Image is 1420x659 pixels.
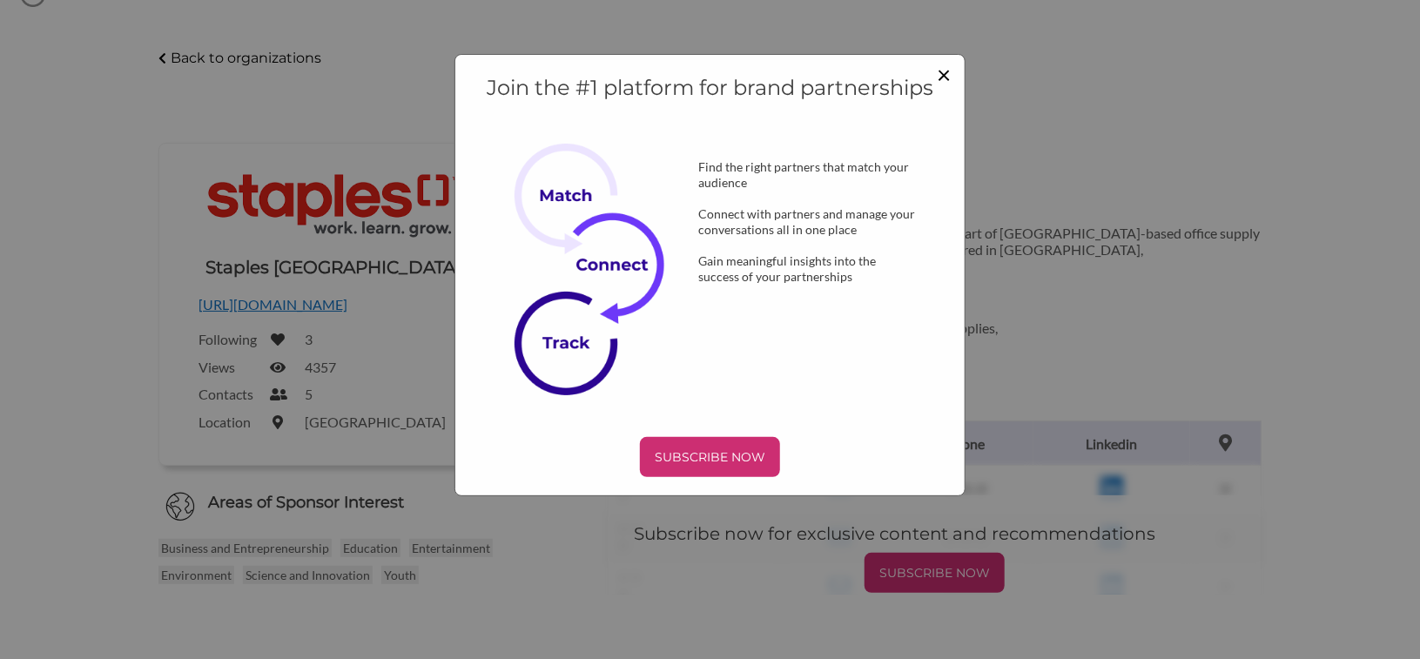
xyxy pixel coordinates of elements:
div: Gain meaningful insights into the success of your partnerships [670,253,946,285]
img: Subscribe Now Image [515,144,685,394]
p: SUBSCRIBE NOW [647,444,773,470]
a: SUBSCRIBE NOW [474,437,947,477]
div: Find the right partners that match your audience [670,159,946,191]
button: Close modal [937,62,951,86]
div: Connect with partners and manage your conversations all in one place [670,206,946,238]
span: × [937,59,951,89]
h4: Join the #1 platform for brand partnerships [474,73,947,103]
